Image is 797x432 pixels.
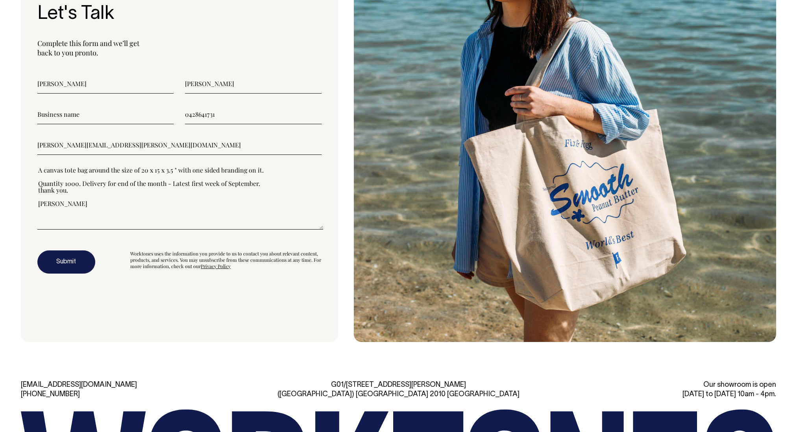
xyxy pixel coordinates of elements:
input: Last name (required) [185,74,322,94]
button: Submit [37,250,95,274]
p: Complete this form and we’ll get back to you pronto. [37,39,322,57]
input: Email (required) [37,135,322,155]
input: Business name [37,105,174,124]
input: Phone (required) [185,105,322,124]
input: First name (required) [37,74,174,94]
a: Privacy Policy [201,263,231,269]
a: [EMAIL_ADDRESS][DOMAIN_NAME] [21,382,137,388]
h3: Let's Talk [37,4,322,25]
div: Our showroom is open [DATE] to [DATE] 10am - 4pm. [533,381,777,399]
div: G01/[STREET_ADDRESS][PERSON_NAME] ([GEOGRAPHIC_DATA]) [GEOGRAPHIC_DATA] 2010 [GEOGRAPHIC_DATA] [277,381,521,399]
div: Worktones uses the information you provide to us to contact you about relevant content, products,... [130,250,322,274]
a: [PHONE_NUMBER] [21,391,80,398]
